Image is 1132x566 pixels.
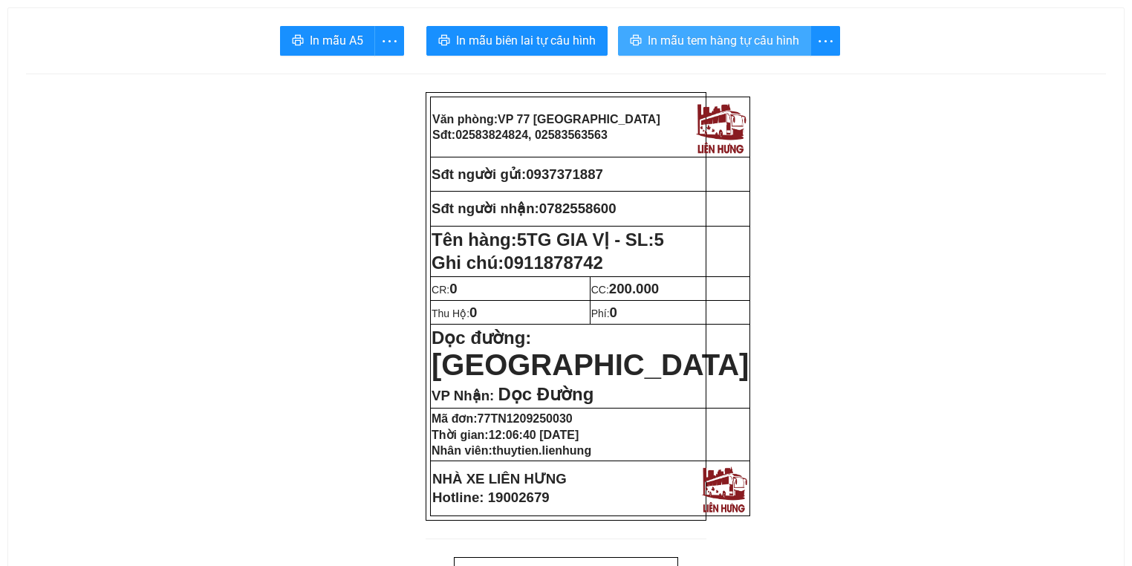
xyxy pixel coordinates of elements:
span: VP 77 [GEOGRAPHIC_DATA] [498,113,660,126]
span: more [375,32,403,51]
span: printer [630,34,642,48]
strong: Sđt: [432,129,608,141]
span: printer [438,34,450,48]
strong: SĐT gửi: [108,105,204,117]
span: 12:06:40 [DATE] [489,429,579,441]
strong: Văn phòng: [432,113,660,126]
strong: Hotline: 19002679 [432,489,550,505]
span: In mẫu biên lai tự cấu hình [456,31,596,50]
span: Phí: [591,308,617,319]
button: more [374,26,404,56]
strong: Người gửi: [5,105,53,117]
span: CC: [591,284,660,296]
button: more [810,26,840,56]
span: Ghi chú: [432,253,603,273]
span: Thu Hộ: [432,308,477,319]
span: 0 [469,305,477,320]
img: logo [160,10,218,72]
strong: VP: 77 [GEOGRAPHIC_DATA], [GEOGRAPHIC_DATA] [5,26,157,74]
span: more [811,32,839,51]
span: 0937371887 [526,166,603,182]
strong: Sđt người gửi: [432,166,526,182]
img: logo [698,463,749,514]
button: printerIn mẫu A5 [280,26,375,56]
span: 0937371887 [149,105,204,117]
span: In mẫu tem hàng tự cấu hình [648,31,799,50]
strong: NHÀ XE LIÊN HƯNG [432,471,567,487]
strong: Mã đơn: [432,412,573,425]
strong: Nhân viên: [432,444,591,457]
span: printer [292,34,304,48]
span: VP Nhận: [432,388,494,403]
button: printerIn mẫu tem hàng tự cấu hình [618,26,811,56]
strong: Dọc đường: [432,328,749,379]
strong: Phiếu gửi hàng [61,80,162,96]
span: 0911878742 [504,253,602,273]
span: thuytien.lienhung [492,444,591,457]
strong: Sđt người nhận: [432,201,539,216]
span: 200.000 [609,281,659,296]
span: 0782558600 [539,201,617,216]
span: Dọc Đường [498,384,593,404]
span: In mẫu A5 [310,31,363,50]
strong: Thời gian: [432,429,579,441]
strong: Tên hàng: [432,230,664,250]
span: 0 [449,281,457,296]
span: CR: [432,284,458,296]
span: [GEOGRAPHIC_DATA] [432,348,749,381]
span: 0 [610,305,617,320]
span: 77TN1209250030 [478,412,573,425]
strong: Nhà xe Liên Hưng [5,7,123,23]
span: 02583824824, 02583563563 [455,129,608,141]
span: 5 [654,230,663,250]
img: logo [692,99,749,155]
span: 5TG GIA VỊ - SL: [517,230,664,250]
button: printerIn mẫu biên lai tự cấu hình [426,26,608,56]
